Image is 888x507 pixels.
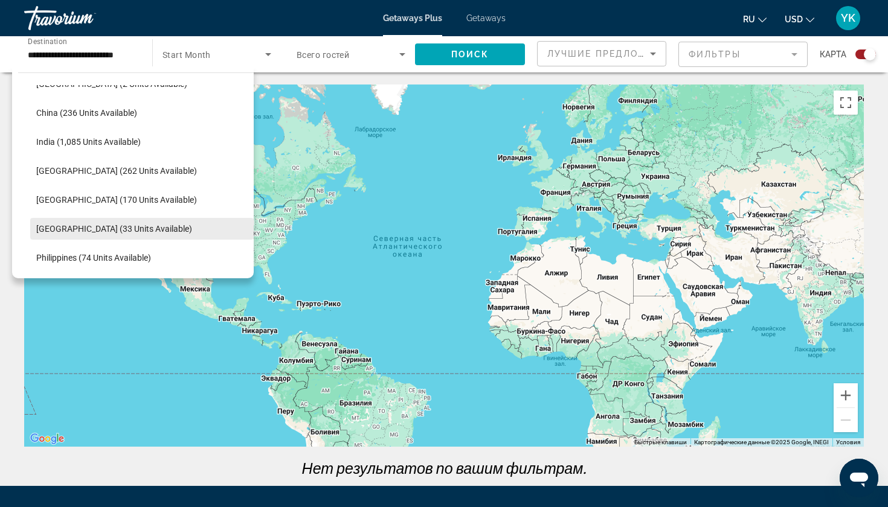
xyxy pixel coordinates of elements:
[30,160,254,182] button: [GEOGRAPHIC_DATA] (262 units available)
[36,253,151,263] span: Philippines (74 units available)
[743,14,755,24] span: ru
[30,102,254,124] button: China (236 units available)
[30,131,254,153] button: India (1,085 units available)
[694,439,829,445] span: Картографические данные ©2025 Google, INEGI
[820,46,846,63] span: карта
[30,247,254,269] button: Philippines (74 units available)
[18,459,870,477] p: Нет результатов по вашим фильтрам.
[36,166,197,176] span: [GEOGRAPHIC_DATA] (262 units available)
[36,108,137,118] span: China (236 units available)
[27,431,67,447] a: Открыть эту область в Google Картах (в новом окне)
[834,383,858,407] button: Увеличить
[28,37,67,45] span: Destination
[634,438,687,447] button: Быстрые клавиши
[30,218,254,240] button: [GEOGRAPHIC_DATA] (33 units available)
[547,46,656,61] mat-select: Sort by
[36,195,197,205] span: [GEOGRAPHIC_DATA] (170 units available)
[30,73,254,95] button: [GEOGRAPHIC_DATA] (2 units available)
[297,50,349,60] span: Всего гостей
[832,5,864,31] button: User Menu
[36,137,141,147] span: India (1,085 units available)
[836,439,860,445] a: Условия (ссылка откроется в новой вкладке)
[30,189,254,211] button: [GEOGRAPHIC_DATA] (170 units available)
[466,13,506,23] a: Getaways
[678,41,808,68] button: Filter
[36,224,192,234] span: [GEOGRAPHIC_DATA] (33 units available)
[840,459,878,497] iframe: Кнопка запуска окна обмена сообщениями
[785,10,814,28] button: Change currency
[841,12,855,24] span: YK
[27,431,67,447] img: Google
[834,408,858,432] button: Уменьшить
[547,49,676,59] span: Лучшие предложения
[383,13,442,23] a: Getaways Plus
[162,50,211,60] span: Start Month
[834,91,858,115] button: Включить полноэкранный режим
[415,43,525,65] button: Поиск
[451,49,489,59] span: Поиск
[785,14,803,24] span: USD
[743,10,767,28] button: Change language
[24,2,145,34] a: Travorium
